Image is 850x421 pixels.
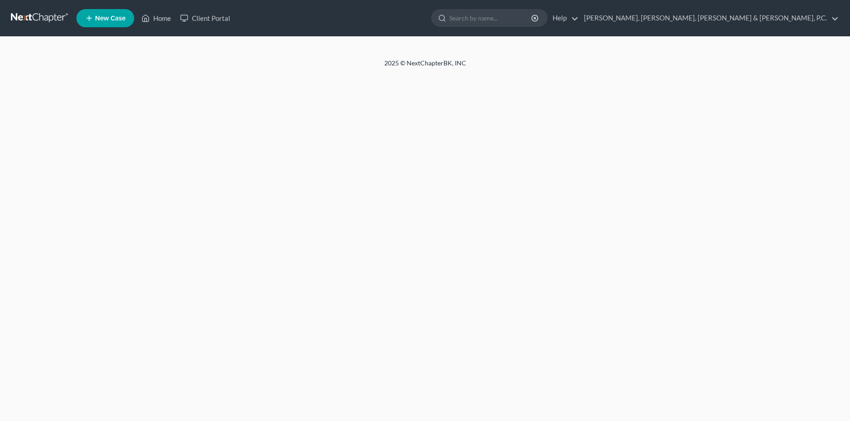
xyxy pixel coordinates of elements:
[166,59,684,75] div: 2025 © NextChapterBK, INC
[176,10,235,26] a: Client Portal
[579,10,839,26] a: [PERSON_NAME], [PERSON_NAME], [PERSON_NAME] & [PERSON_NAME], P.C.
[137,10,176,26] a: Home
[548,10,578,26] a: Help
[95,15,126,22] span: New Case
[449,10,533,26] input: Search by name...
